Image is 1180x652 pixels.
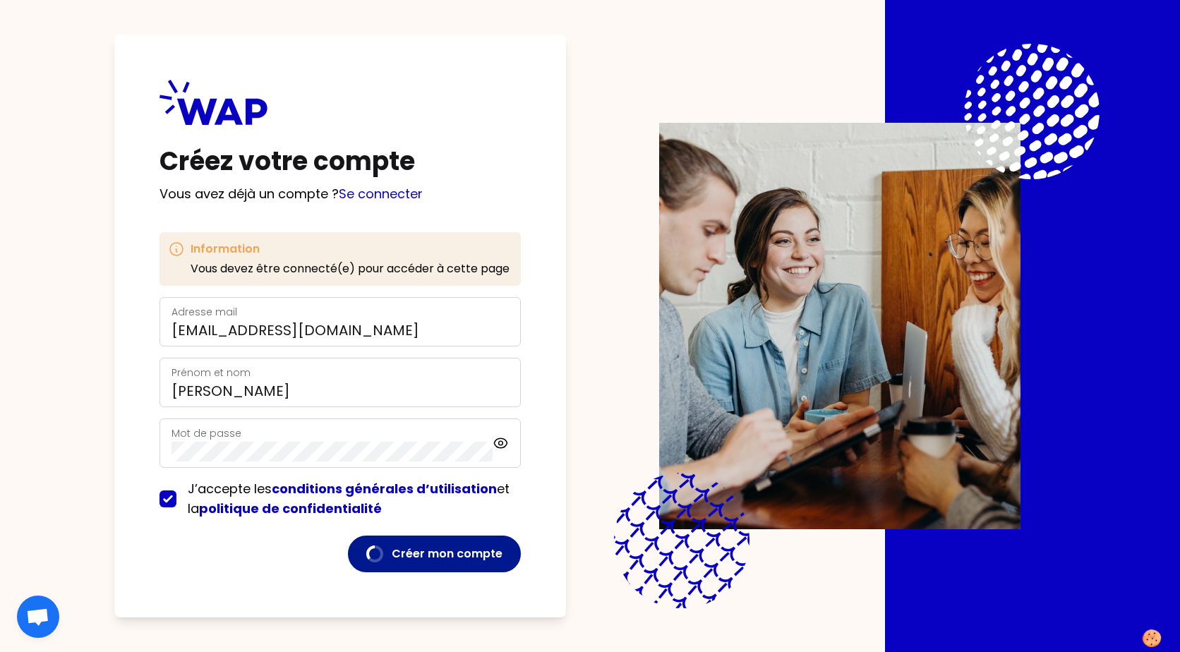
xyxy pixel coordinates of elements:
[188,480,510,517] span: J’accepte les et la
[191,241,510,258] h3: Information
[17,596,59,638] div: Ouvrir le chat
[159,184,521,204] p: Vous avez déjà un compte ?
[171,366,251,380] label: Prénom et nom
[272,480,497,497] a: conditions générales d’utilisation
[191,260,510,277] p: Vous devez être connecté(e) pour accéder à cette page
[171,426,241,440] label: Mot de passe
[159,147,521,176] h1: Créez votre compte
[659,123,1021,529] img: Description
[199,500,382,517] a: politique de confidentialité
[348,536,521,572] button: Créer mon compte
[171,305,237,319] label: Adresse mail
[339,185,423,203] a: Se connecter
